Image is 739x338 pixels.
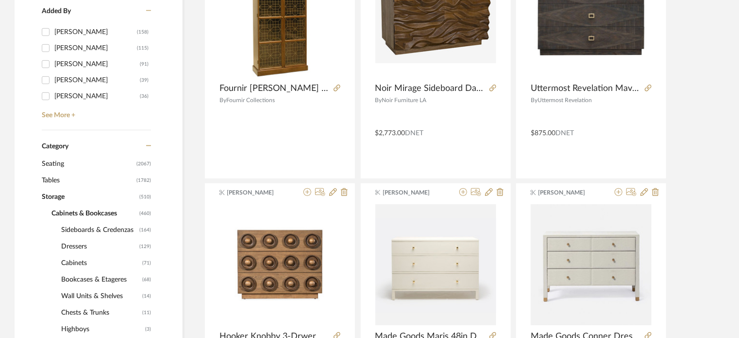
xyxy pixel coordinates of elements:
[531,83,641,94] span: Uttermost Revelation Maverick Drawer Chest 48Wx34Hx16D
[375,83,486,94] span: Noir Mirage Sideboard Dark Walnut 48Wx23Dx30H
[537,97,592,103] span: Uttermost Revelation
[382,97,427,103] span: Noir Furniture LA
[140,72,149,88] div: (39)
[531,204,652,325] img: Made Goods Conner Dresser in Light Gray Full-Grain Leather 48x20x34H
[405,130,424,137] span: DNET
[61,238,137,255] span: Dressers
[139,222,151,238] span: (164)
[142,255,151,271] span: (71)
[137,40,149,56] div: (115)
[142,288,151,304] span: (14)
[42,172,134,189] span: Tables
[54,72,140,88] div: [PERSON_NAME]
[136,173,151,188] span: (1782)
[139,239,151,254] span: (129)
[538,188,600,197] span: [PERSON_NAME]
[227,188,288,197] span: [PERSON_NAME]
[375,97,382,103] span: By
[140,89,149,104] div: (36)
[375,204,496,325] img: Made Goods Maris 48in Dresser 48Wx20Dx34H
[61,271,140,288] span: Bookcases & Etageres
[42,189,137,205] span: Storage
[61,255,140,271] span: Cabinets
[555,130,574,137] span: DNET
[219,83,330,94] span: Fournir [PERSON_NAME] Cabinet by Dessin Fournir 39Wx15Dx82.5H #309
[54,89,140,104] div: [PERSON_NAME]
[42,142,68,151] span: Category
[61,222,137,238] span: Sideboards & Credenzas
[42,156,134,172] span: Seating
[145,321,151,337] span: (3)
[139,206,151,221] span: (460)
[42,8,71,15] span: Added By
[219,204,340,325] img: Hooker Knobby 3-Drwer Accent Dresser 44Wx20Dx36H
[136,156,151,172] span: (2067)
[383,188,444,197] span: [PERSON_NAME]
[375,130,405,137] span: $2,773.00
[39,104,151,120] a: See More +
[51,205,137,222] span: Cabinets & Bookcases
[54,56,140,72] div: [PERSON_NAME]
[61,288,140,304] span: Wall Units & Shelves
[142,272,151,287] span: (68)
[219,97,226,103] span: By
[54,24,137,40] div: [PERSON_NAME]
[226,97,275,103] span: Fournir Collections
[61,321,143,338] span: Highboys
[61,304,140,321] span: Chests & Trunks
[142,305,151,320] span: (11)
[54,40,137,56] div: [PERSON_NAME]
[531,130,555,137] span: $875.00
[137,24,149,40] div: (158)
[531,97,537,103] span: By
[139,189,151,205] span: (510)
[140,56,149,72] div: (91)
